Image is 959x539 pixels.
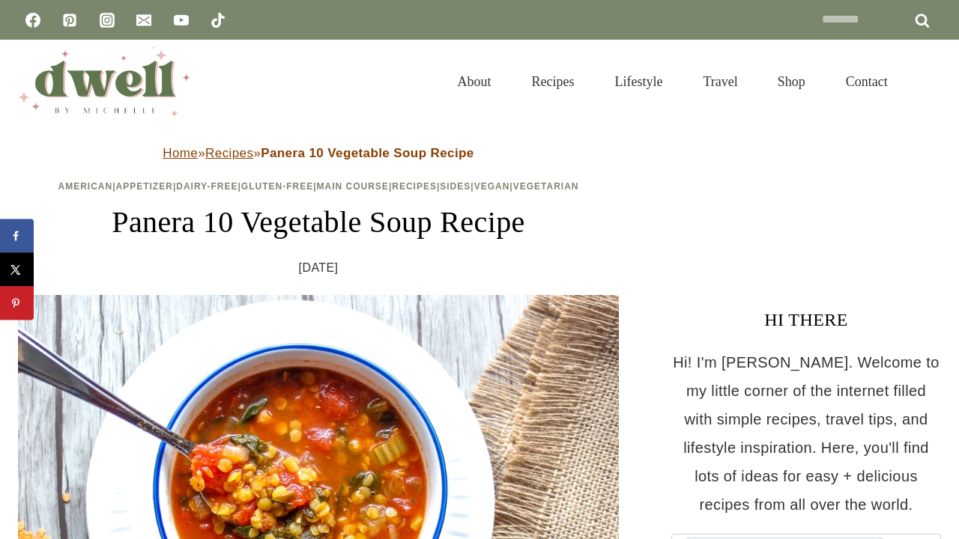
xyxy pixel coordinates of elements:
[392,181,437,192] a: Recipes
[440,181,471,192] a: Sides
[163,146,198,160] a: Home
[671,348,941,519] p: Hi! I'm [PERSON_NAME]. Welcome to my little corner of the internet filled with simple recipes, tr...
[18,5,48,35] a: Facebook
[203,5,233,35] a: TikTok
[55,5,85,35] a: Pinterest
[826,55,908,108] a: Contact
[241,181,313,192] a: Gluten-Free
[511,55,594,108] a: Recipes
[474,181,510,192] a: Vegan
[205,146,253,160] a: Recipes
[116,181,173,192] a: Appetizer
[163,146,474,160] span: » »
[683,55,757,108] a: Travel
[58,181,113,192] a: American
[92,5,122,35] a: Instagram
[317,181,389,192] a: Main Course
[129,5,159,35] a: Email
[671,306,941,333] h3: HI THERE
[261,146,474,160] strong: Panera 10 Vegetable Soup Recipe
[437,55,908,108] nav: Primary Navigation
[176,181,238,192] a: Dairy-Free
[513,181,579,192] a: Vegetarian
[18,47,190,116] img: DWELL by michelle
[437,55,511,108] a: About
[757,55,826,108] a: Shop
[58,181,579,192] span: | | | | | | | |
[916,69,941,94] button: View Search Form
[594,55,683,108] a: Lifestyle
[166,5,196,35] a: YouTube
[299,257,339,279] time: [DATE]
[18,200,619,245] h1: Panera 10 Vegetable Soup Recipe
